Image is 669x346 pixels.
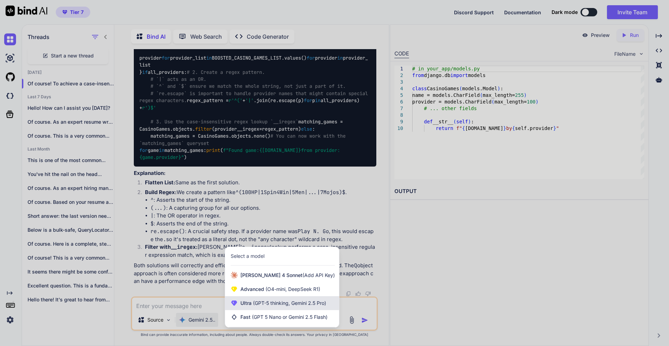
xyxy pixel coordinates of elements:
span: Ultra [240,300,326,307]
div: Select a model [231,253,264,260]
span: Fast [240,314,328,321]
span: Advanced [240,286,320,293]
span: (GPT-5 thinking, Gemini 2.5 Pro) [252,300,326,306]
span: (GPT 5 Nano or Gemini 2.5 Flash) [252,314,328,320]
span: (O4-mini, DeepSeek R1) [264,286,320,292]
span: (Add API Key) [302,272,335,278]
span: [PERSON_NAME] 4 Sonnet [240,272,335,279]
